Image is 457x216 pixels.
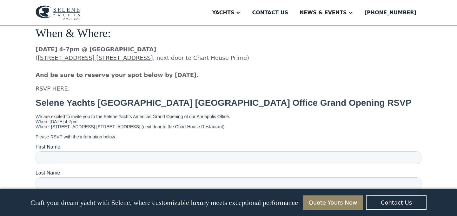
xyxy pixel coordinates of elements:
[30,199,298,207] p: Craft your dream yacht with Selene, where customizable luxury meets exceptional performance
[38,54,153,61] a: [STREET_ADDRESS] [STREET_ADDRESS]
[36,5,80,20] img: logo
[36,45,421,79] p: ( , next door to Chart House Prime) ‍
[300,9,347,16] div: News & EVENTS
[212,9,234,16] div: Yachts
[36,84,421,93] p: RSVP HERE:
[36,27,421,40] h4: When & Where:
[36,46,156,53] strong: [DATE] 4-7pm @ [GEOGRAPHIC_DATA]
[252,9,288,16] div: Contact us
[366,195,427,210] a: Contact Us
[303,195,363,210] a: Quote Yours Now
[365,9,416,16] div: [PHONE_NUMBER]
[36,72,199,78] strong: And be sure to reserve your spot below by [DATE].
